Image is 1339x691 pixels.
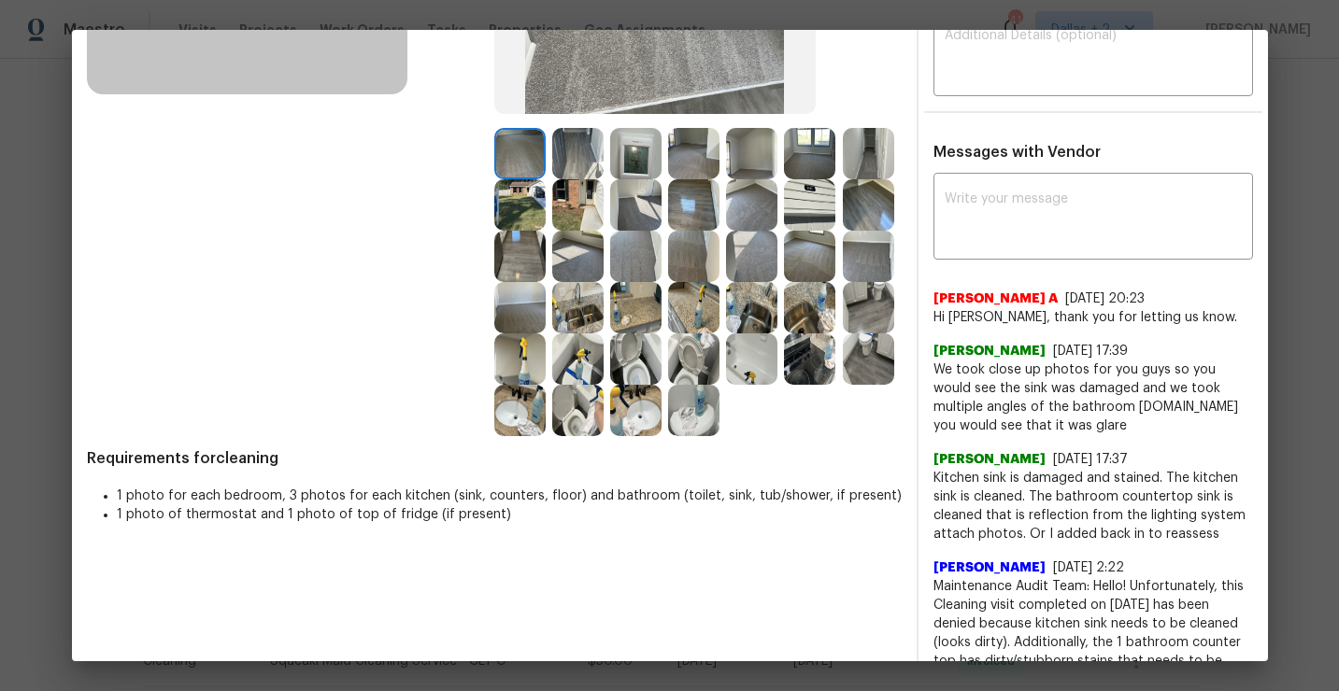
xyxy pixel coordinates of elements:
span: Messages with Vendor [933,145,1101,160]
span: We took close up photos for you guys so you would see the sink was damaged and we took multiple a... [933,360,1253,435]
span: Kitchen sink is damaged and stained. The kitchen sink is cleaned. The bathroom countertop sink is... [933,469,1253,543]
span: Hi [PERSON_NAME], thank you for letting us know. [933,308,1253,327]
span: [PERSON_NAME] A [933,289,1058,308]
span: Requirements for cleaning [87,449,902,468]
span: [PERSON_NAME] [933,450,1046,469]
span: [DATE] 17:37 [1053,453,1128,466]
span: [PERSON_NAME] [933,342,1046,360]
span: [DATE] 2:22 [1053,561,1124,574]
li: 1 photo of thermostat and 1 photo of top of fridge (if present) [117,505,902,524]
span: [PERSON_NAME] [933,558,1046,577]
span: [DATE] 20:23 [1065,292,1145,305]
span: [DATE] 17:39 [1053,345,1128,358]
li: 1 photo for each bedroom, 3 photos for each kitchen (sink, counters, floor) and bathroom (toilet,... [117,487,902,505]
